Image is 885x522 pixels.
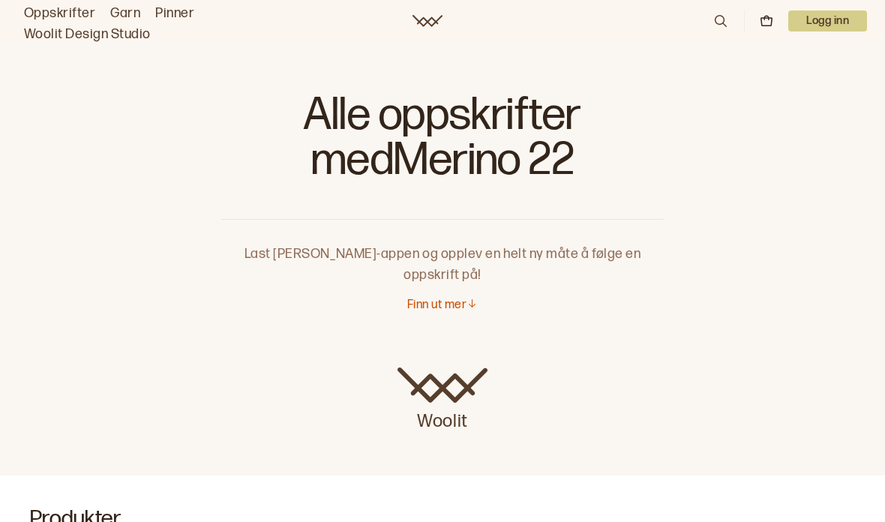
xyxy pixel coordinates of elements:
a: Oppskrifter [24,3,95,24]
a: Woolit [412,15,442,27]
a: Woolit [397,367,487,433]
p: Woolit [397,403,487,433]
a: Pinner [155,3,194,24]
a: Woolit Design Studio [24,24,151,45]
p: Last [PERSON_NAME]-appen og opplev en helt ny måte å følge en oppskrift på! [221,220,664,286]
button: Finn ut mer [407,298,478,313]
p: Finn ut mer [407,298,466,313]
p: Logg inn [788,10,867,31]
img: Woolit [397,367,487,403]
h1: Alle oppskrifter med Merino 22 [221,90,664,195]
button: User dropdown [788,10,867,31]
a: Garn [110,3,140,24]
